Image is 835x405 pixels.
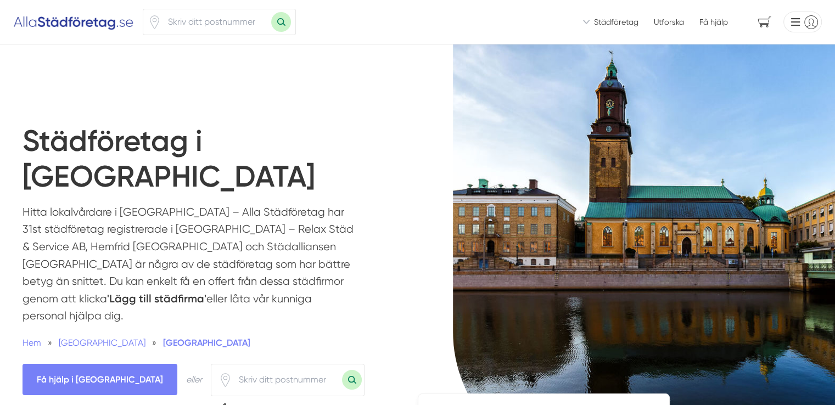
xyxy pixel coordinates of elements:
[699,16,728,27] span: Få hjälp
[594,16,638,27] span: Städföretag
[271,12,291,32] button: Sök med postnummer
[163,337,250,348] a: [GEOGRAPHIC_DATA]
[161,9,271,35] input: Skriv ditt postnummer
[23,204,355,330] p: Hitta lokalvårdare i [GEOGRAPHIC_DATA] – Alla Städföretag har 31st städföretag registrerade i [GE...
[23,364,177,395] span: Få hjälp i Göteborg
[148,15,161,29] span: Klicka för att använda din position.
[232,367,342,392] input: Skriv ditt postnummer
[152,336,156,350] span: »
[148,15,161,29] svg: Pin / Karta
[107,292,206,305] strong: 'Lägg till städfirma'
[13,13,134,31] img: Alla Städföretag
[59,337,148,348] a: [GEOGRAPHIC_DATA]
[48,336,52,350] span: »
[342,370,362,390] button: Sök med postnummer
[23,336,355,350] nav: Breadcrumb
[59,337,145,348] span: [GEOGRAPHIC_DATA]
[218,373,232,387] span: Klicka för att använda din position.
[23,337,41,348] a: Hem
[186,373,202,386] div: eller
[750,13,779,32] span: navigation-cart
[218,373,232,387] svg: Pin / Karta
[23,123,391,204] h1: Städföretag i [GEOGRAPHIC_DATA]
[654,16,684,27] a: Utforska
